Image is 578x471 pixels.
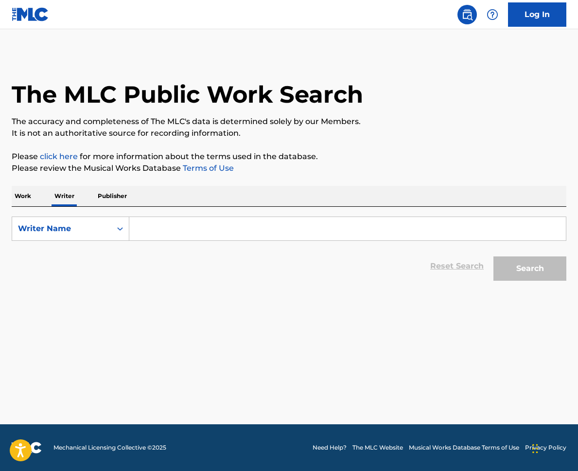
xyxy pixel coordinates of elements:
[461,9,473,20] img: search
[487,9,498,20] img: help
[12,116,566,127] p: The accuracy and completeness of The MLC's data is determined solely by our Members.
[12,127,566,139] p: It is not an authoritative source for recording information.
[313,443,347,452] a: Need Help?
[12,442,42,453] img: logo
[12,7,49,21] img: MLC Logo
[409,443,519,452] a: Musical Works Database Terms of Use
[457,5,477,24] a: Public Search
[352,443,403,452] a: The MLC Website
[508,2,566,27] a: Log In
[525,443,566,452] a: Privacy Policy
[53,443,166,452] span: Mechanical Licensing Collective © 2025
[52,186,77,206] p: Writer
[12,80,363,109] h1: The MLC Public Work Search
[95,186,130,206] p: Publisher
[12,151,566,163] p: Please for more information about the terms used in the database.
[12,217,566,286] form: Search Form
[18,223,105,235] div: Writer Name
[12,186,34,206] p: Work
[12,163,566,174] p: Please review the Musical Works Database
[40,152,78,161] a: click here
[532,434,538,463] div: Drag
[181,163,234,173] a: Terms of Use
[483,5,502,24] div: Help
[529,424,578,471] iframe: Chat Widget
